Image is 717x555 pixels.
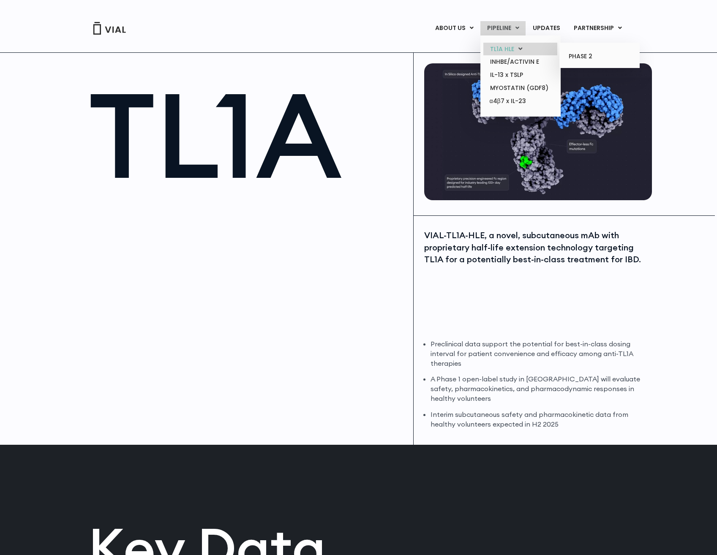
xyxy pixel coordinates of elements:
img: TL1A antibody diagram. [424,63,652,200]
a: PIPELINEMenu Toggle [480,21,526,35]
a: TL1A HLEMenu Toggle [483,43,557,56]
a: MYOSTATIN (GDF8) [483,82,557,95]
li: Interim subcutaneous safety and pharmacokinetic data from healthy volunteers expected in H2 2025 [431,410,650,429]
a: UPDATES [526,21,567,35]
h1: TL1A [89,76,405,194]
a: PARTNERSHIPMenu Toggle [567,21,629,35]
a: ABOUT USMenu Toggle [428,21,480,35]
a: PHASE 2 [562,50,636,63]
li: Preclinical data support the potential for best-in-class dosing interval for patient convenience ... [431,339,650,368]
a: INHBE/ACTIVIN E [483,55,557,68]
div: VIAL-TL1A-HLE, a novel, subcutaneous mAb with proprietary half-life extension technology targetin... [424,229,650,266]
li: A Phase 1 open-label study in [GEOGRAPHIC_DATA] will evaluate safety, pharmacokinetics, and pharm... [431,374,650,403]
a: IL-13 x TSLP [483,68,557,82]
a: α4β7 x IL-23 [483,95,557,108]
img: Vial Logo [93,22,126,35]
